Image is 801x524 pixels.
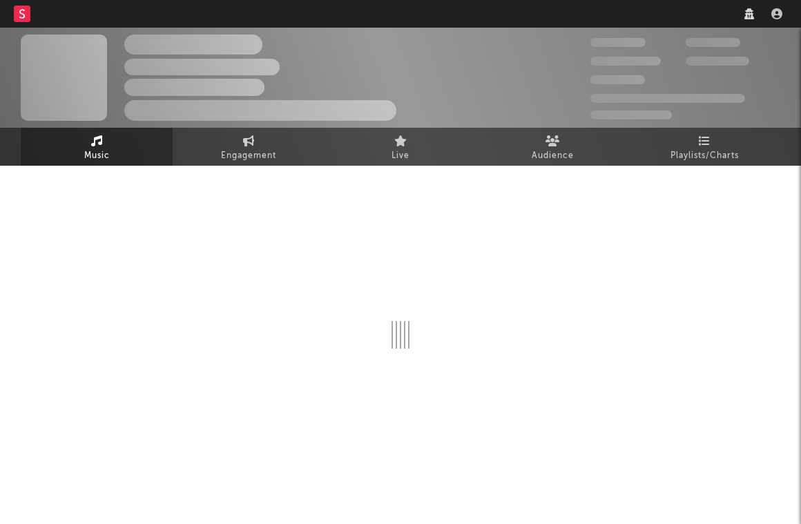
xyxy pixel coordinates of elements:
a: Audience [476,128,628,166]
span: Engagement [221,148,276,164]
span: Playlists/Charts [670,148,739,164]
a: Music [21,128,173,166]
span: 50,000,000 Monthly Listeners [590,94,745,103]
span: 100,000 [590,75,645,84]
a: Playlists/Charts [628,128,780,166]
span: Audience [532,148,574,164]
span: 50,000,000 [590,57,661,66]
span: Music [84,148,110,164]
span: Live [392,148,409,164]
span: 100,000 [686,38,740,47]
span: Jump Score: 85.0 [590,110,672,119]
a: Engagement [173,128,325,166]
span: 1,000,000 [686,57,749,66]
a: Live [325,128,476,166]
span: 300,000 [590,38,646,47]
